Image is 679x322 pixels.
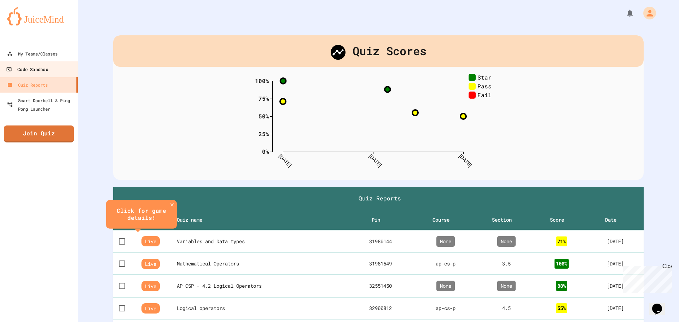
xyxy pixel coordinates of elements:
[477,73,492,81] text: Star
[4,125,74,142] a: Join Quiz
[477,82,492,89] text: Pass
[587,275,644,297] td: [DATE]
[372,216,389,224] span: Pin
[278,153,292,168] text: [DATE]
[550,216,573,224] span: Score
[436,236,455,247] div: None
[113,35,644,67] div: Quiz Scores
[141,236,160,246] span: Live
[420,305,471,312] div: ap-cs-p
[368,153,383,168] text: [DATE]
[605,216,626,224] span: Date
[636,5,658,21] div: My Account
[482,305,530,312] div: 4 . 5
[556,236,567,246] div: 71 %
[556,303,567,313] div: 55 %
[7,7,71,25] img: logo-orange.svg
[477,91,492,98] text: Fail
[7,49,58,58] div: My Teams/Classes
[7,96,75,113] div: Smart Doorbell & Ping Pong Launcher
[497,236,516,247] div: None
[113,207,170,222] div: Click for game details!
[497,281,516,291] div: None
[141,259,160,269] span: Live
[141,303,160,314] span: Live
[177,275,347,297] th: AP CSP - 4.2 Logical Operators
[168,200,176,209] button: close
[433,216,459,224] span: Course
[119,194,641,203] h1: Quiz Reports
[3,3,49,45] div: Chat with us now!Close
[177,297,347,319] th: Logical operators
[436,281,455,291] div: None
[587,253,644,275] td: [DATE]
[347,275,414,297] td: 32551450
[259,130,269,137] text: 25%
[492,216,521,224] span: Section
[587,230,644,253] td: [DATE]
[556,281,567,291] div: 88 %
[347,230,414,253] td: 31980144
[587,297,644,319] td: [DATE]
[177,230,347,253] th: Variables and Data types
[620,263,672,293] iframe: chat widget
[458,153,473,168] text: [DATE]
[6,65,48,74] div: Code Sandbox
[7,81,48,89] div: Quiz Reports
[347,253,414,275] td: 31981549
[177,253,347,275] th: Mathematical Operators
[420,260,471,267] div: ap-cs-p
[649,294,672,315] iframe: chat widget
[141,281,160,291] span: Live
[259,94,269,102] text: 75%
[347,297,414,319] td: 32900812
[262,147,269,155] text: 0%
[255,77,269,84] text: 100%
[555,259,569,269] div: 100 %
[177,216,211,224] span: Quiz name
[482,260,530,267] div: 3 . 5
[259,112,269,119] text: 50%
